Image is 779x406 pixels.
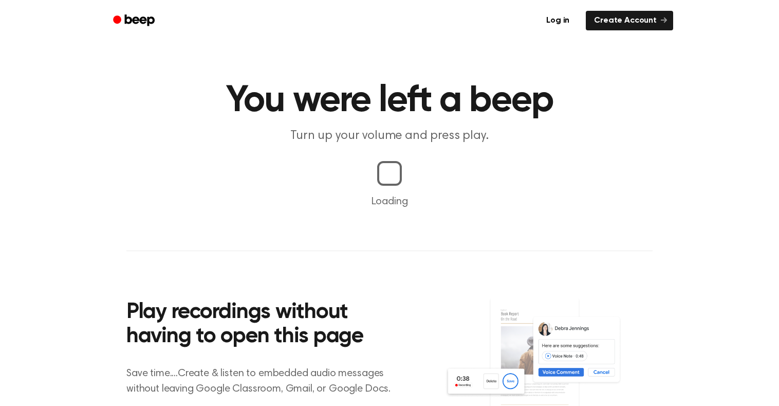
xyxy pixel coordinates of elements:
[106,11,164,31] a: Beep
[192,128,587,145] p: Turn up your volume and press play.
[126,301,403,349] h2: Play recordings without having to open this page
[126,366,403,397] p: Save time....Create & listen to embedded audio messages without leaving Google Classroom, Gmail, ...
[536,9,580,32] a: Log in
[586,11,673,30] a: Create Account
[12,194,767,209] p: Loading
[126,82,653,119] h1: You were left a beep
